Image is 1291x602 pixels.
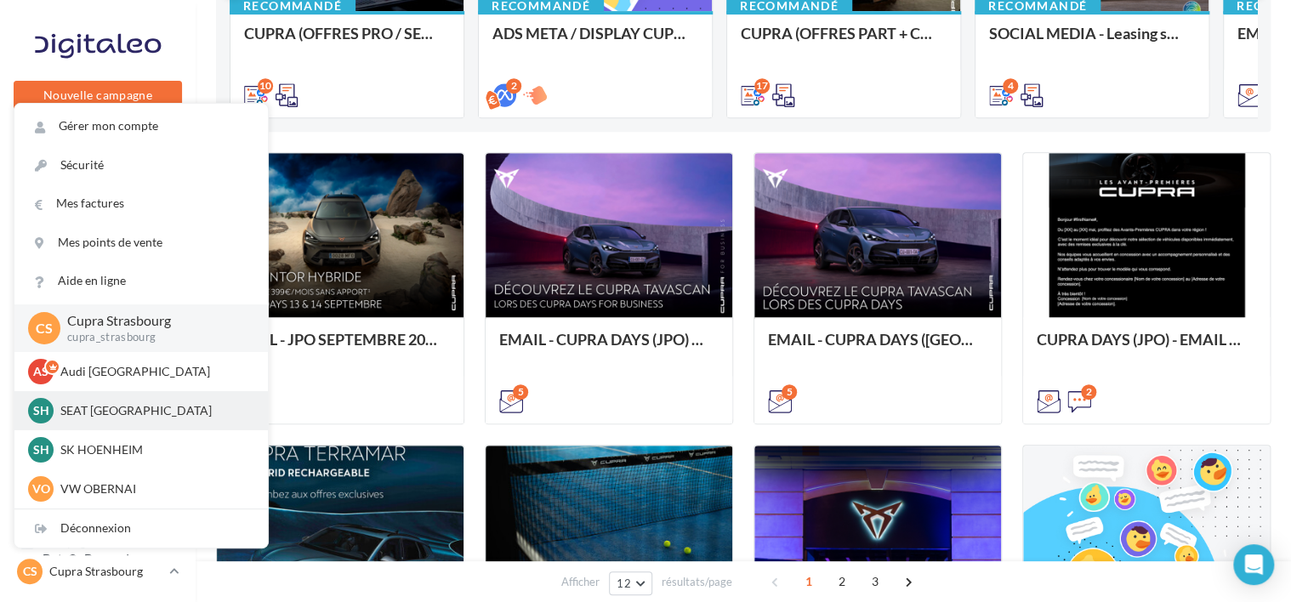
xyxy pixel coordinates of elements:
[989,25,1195,59] div: SOCIAL MEDIA - Leasing social électrique - CUPRA Born
[14,509,268,548] div: Déconnexion
[10,212,185,248] a: Boîte de réception9
[1081,384,1096,400] div: 2
[258,78,273,94] div: 10
[244,25,450,59] div: CUPRA (OFFRES PRO / SEPT) - SOCIAL MEDIA
[14,185,268,223] a: Mes factures
[662,574,732,590] span: résultats/page
[43,531,175,567] span: Campagnes DataOnDemand
[10,170,185,206] a: Opérations
[60,363,247,380] p: Audi [GEOGRAPHIC_DATA]
[14,262,268,300] a: Aide en ligne
[10,467,185,517] a: PLV et print personnalisable
[10,340,185,376] a: Contacts
[60,480,247,497] p: VW OBERNAI
[14,81,182,110] button: Nouvelle campagne
[60,402,247,419] p: SEAT [GEOGRAPHIC_DATA]
[67,330,241,345] p: cupra_strasbourg
[506,78,521,94] div: 2
[67,311,241,331] p: Cupra Strasbourg
[10,128,179,163] button: Notifications
[230,331,450,365] div: EMAIL - JPO SEPTEMBRE 2025
[492,25,698,59] div: ADS META / DISPLAY CUPRA DAYS Septembre 2025
[513,384,528,400] div: 5
[33,402,49,419] span: SH
[1037,331,1256,365] div: CUPRA DAYS (JPO) - EMAIL + SMS
[795,568,822,595] span: 1
[10,524,185,574] a: Campagnes DataOnDemand
[499,331,719,365] div: EMAIL - CUPRA DAYS (JPO) Fleet Générique
[768,331,987,365] div: EMAIL - CUPRA DAYS ([GEOGRAPHIC_DATA]) Private Générique
[32,480,50,497] span: VO
[782,384,797,400] div: 5
[741,25,947,59] div: CUPRA (OFFRES PART + CUPRA DAYS / SEPT) - SOCIAL MEDIA
[33,363,48,380] span: AS
[10,256,185,292] a: Visibilité en ligne
[14,107,268,145] a: Gérer mon compte
[561,574,600,590] span: Afficher
[609,571,652,595] button: 12
[33,441,49,458] span: SH
[617,576,631,590] span: 12
[60,441,247,458] p: SK HOENHEIM
[14,224,268,262] a: Mes points de vente
[828,568,856,595] span: 2
[10,425,185,461] a: Calendrier
[754,78,770,94] div: 17
[49,563,162,580] p: Cupra Strasbourg
[10,298,185,334] a: Campagnes
[862,568,889,595] span: 3
[14,555,182,588] a: CS Cupra Strasbourg
[23,563,37,580] span: CS
[1233,544,1274,585] div: Open Intercom Messenger
[1003,78,1018,94] div: 4
[10,383,185,418] a: Médiathèque
[36,318,53,338] span: CS
[14,146,268,185] a: Sécurité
